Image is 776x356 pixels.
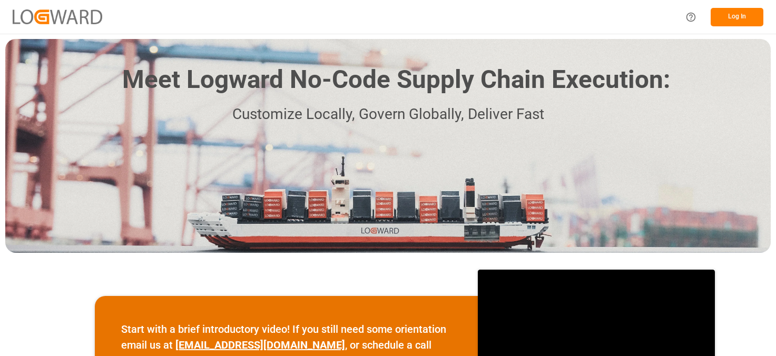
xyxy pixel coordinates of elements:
button: Log In [711,8,763,26]
img: Logward_new_orange.png [13,9,102,24]
button: Help Center [679,5,703,29]
a: [EMAIL_ADDRESS][DOMAIN_NAME] [175,339,345,351]
p: Customize Locally, Govern Globally, Deliver Fast [106,103,670,126]
h1: Meet Logward No-Code Supply Chain Execution: [122,61,670,98]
